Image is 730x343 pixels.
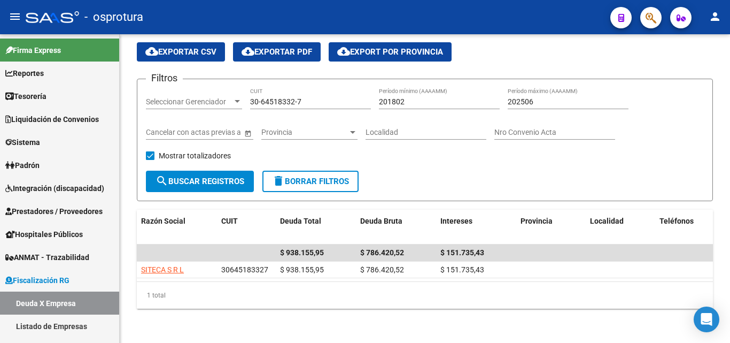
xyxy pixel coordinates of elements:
[272,174,285,187] mat-icon: delete
[5,182,104,194] span: Integración (discapacidad)
[276,210,356,245] datatable-header-cell: Deuda Total
[360,265,404,274] span: $ 786.420,52
[141,217,185,225] span: Razón Social
[516,210,586,245] datatable-header-cell: Provincia
[145,45,158,58] mat-icon: cloud_download
[137,210,217,245] datatable-header-cell: Razón Social
[261,128,348,137] span: Provincia
[590,217,624,225] span: Localidad
[436,210,516,245] datatable-header-cell: Intereses
[329,42,452,62] button: Export por Provincia
[145,47,216,57] span: Exportar CSV
[5,205,103,217] span: Prestadores / Proveedores
[146,171,254,192] button: Buscar Registros
[5,113,99,125] span: Liquidación de Convenios
[5,275,69,286] span: Fiscalización RG
[221,217,238,225] span: CUIT
[156,174,168,187] mat-icon: search
[440,248,484,257] span: $ 151.735,43
[709,10,721,23] mat-icon: person
[586,210,655,245] datatable-header-cell: Localidad
[9,10,21,23] mat-icon: menu
[146,97,232,106] span: Seleccionar Gerenciador
[242,47,312,57] span: Exportar PDF
[146,71,183,86] h3: Filtros
[156,177,244,186] span: Buscar Registros
[694,307,719,332] div: Open Intercom Messenger
[137,42,225,62] button: Exportar CSV
[137,282,713,309] div: 1 total
[440,217,472,225] span: Intereses
[280,217,321,225] span: Deuda Total
[360,217,402,225] span: Deuda Bruta
[360,248,404,257] span: $ 786.420,52
[337,47,443,57] span: Export por Provincia
[521,217,553,225] span: Provincia
[337,45,350,58] mat-icon: cloud_download
[280,265,324,274] span: $ 938.155,95
[5,67,44,79] span: Reportes
[440,265,484,274] span: $ 151.735,43
[233,42,321,62] button: Exportar PDF
[217,210,276,245] datatable-header-cell: CUIT
[159,149,231,162] span: Mostrar totalizadores
[659,217,694,225] span: Teléfonos
[84,5,143,29] span: - osprotura
[221,265,268,274] span: 30645183327
[272,177,349,186] span: Borrar Filtros
[5,251,89,263] span: ANMAT - Trazabilidad
[5,90,46,102] span: Tesorería
[242,127,253,139] button: Open calendar
[242,45,254,58] mat-icon: cloud_download
[356,210,436,245] datatable-header-cell: Deuda Bruta
[5,44,61,56] span: Firma Express
[5,228,83,240] span: Hospitales Públicos
[262,171,359,192] button: Borrar Filtros
[5,159,40,171] span: Padrón
[141,265,184,274] span: SITECA S R L
[280,248,324,257] span: $ 938.155,95
[5,136,40,148] span: Sistema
